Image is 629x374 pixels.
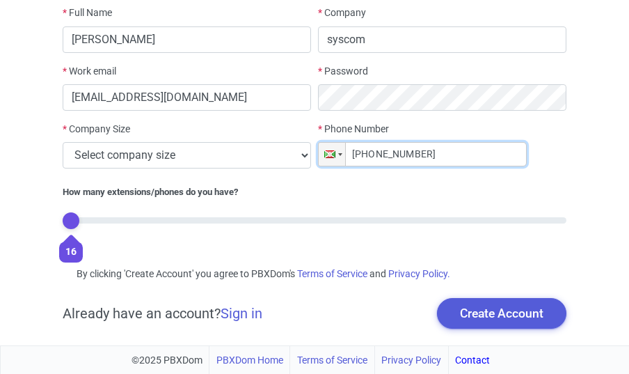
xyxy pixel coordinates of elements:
h5: Already have an account? [63,305,262,322]
a: PBXDom Home [216,346,283,374]
input: e.g. +18004016635 [318,142,527,166]
div: How many extensions/phones do you have? [63,185,566,199]
div: Burundi: + 257 [319,143,345,166]
span: 16 [65,246,77,257]
label: Password [318,64,368,79]
a: Terms of Service [297,346,367,374]
button: Create Account [437,298,566,329]
a: Contact [455,346,490,374]
label: Work email [63,64,116,79]
label: Phone Number [318,122,389,137]
a: Privacy Policy [381,346,441,374]
input: First and last name [63,26,311,53]
label: Full Name [63,6,112,20]
div: By clicking 'Create Account' you agree to PBXDom's and [63,267,566,281]
a: Terms of Service [297,268,367,279]
input: Your company name [318,26,566,53]
a: Sign in [221,305,262,322]
a: Privacy Policy. [388,268,450,279]
div: ©2025 PBXDom [132,346,491,374]
label: Company [318,6,366,20]
input: Your work email [63,84,311,111]
label: Company Size [63,122,130,137]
